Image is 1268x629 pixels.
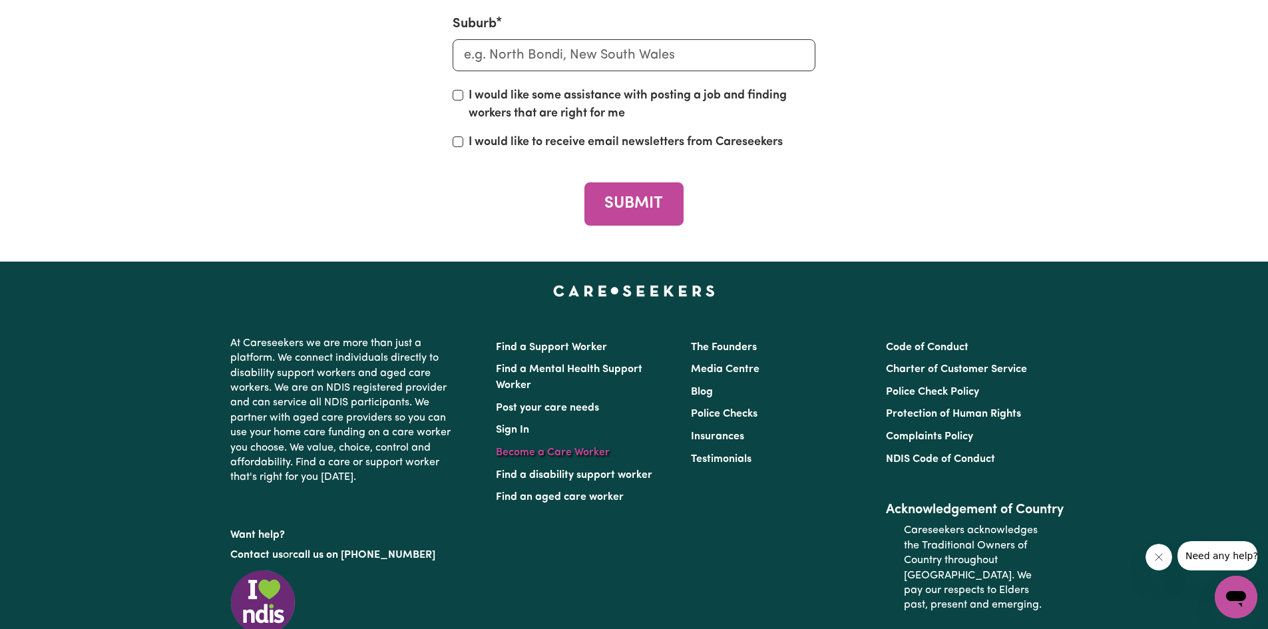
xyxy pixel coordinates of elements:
a: Charter of Customer Service [886,364,1027,375]
iframe: Button to launch messaging window [1215,576,1257,618]
a: Code of Conduct [886,342,968,353]
p: or [230,542,452,568]
a: Find a Mental Health Support Worker [496,364,642,391]
a: Careseekers home page [553,286,715,296]
label: Suburb [453,14,497,34]
input: e.g. North Bondi, New South Wales [453,39,815,71]
a: The Founders [691,342,757,353]
a: Sign In [496,425,529,435]
a: NDIS Code of Conduct [886,454,995,465]
h2: Acknowledgement of Country [886,502,1065,518]
iframe: Message from company [1177,541,1257,570]
a: Contact us [230,550,283,560]
a: Blog [691,387,713,397]
a: Become a Care Worker [496,447,610,458]
a: Find an aged care worker [496,492,624,503]
a: Insurances [691,431,744,442]
a: Complaints Policy [886,431,973,442]
label: I would like to receive email newsletters from Careseekers [469,134,783,152]
a: Testimonials [691,454,751,465]
p: Careseekers acknowledges the Traditional Owners of Country throughout [GEOGRAPHIC_DATA]. We pay o... [904,518,1047,618]
label: I would like some assistance with posting a job and finding workers that are right for me [469,87,815,123]
span: Need any help? [8,9,81,20]
a: Police Checks [691,409,757,419]
a: Protection of Human Rights [886,409,1021,419]
p: Want help? [230,523,452,542]
a: Find a disability support worker [496,470,652,481]
a: Post your care needs [496,403,599,413]
a: Find a Support Worker [496,342,607,353]
a: call us on [PHONE_NUMBER] [293,550,435,560]
button: SUBMIT [584,182,684,226]
a: Media Centre [691,364,759,375]
iframe: Close message [1146,544,1172,570]
p: At Careseekers we are more than just a platform. We connect individuals directly to disability su... [230,331,452,491]
a: Police Check Policy [886,387,979,397]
